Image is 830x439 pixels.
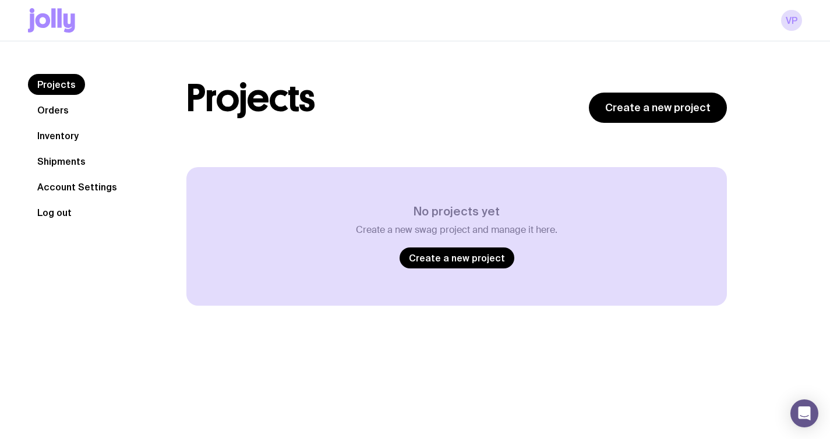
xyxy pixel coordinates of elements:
[186,80,315,117] h1: Projects
[28,202,81,223] button: Log out
[28,176,126,197] a: Account Settings
[400,247,514,268] a: Create a new project
[28,151,95,172] a: Shipments
[28,74,85,95] a: Projects
[28,125,88,146] a: Inventory
[28,100,78,121] a: Orders
[790,399,818,427] div: Open Intercom Messenger
[356,224,557,236] p: Create a new swag project and manage it here.
[356,204,557,218] h3: No projects yet
[589,93,727,123] a: Create a new project
[781,10,802,31] a: VP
